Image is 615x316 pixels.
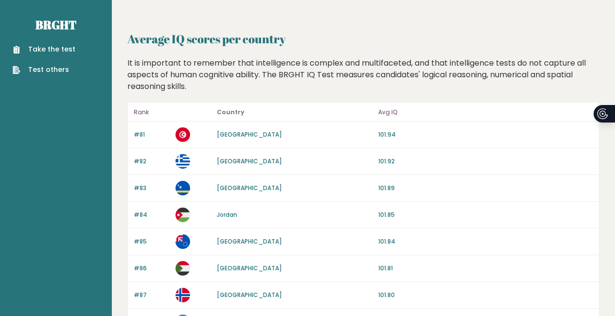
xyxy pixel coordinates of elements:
[134,291,170,299] p: #87
[134,106,170,118] p: Rank
[176,127,190,142] img: tn.svg
[134,157,170,166] p: #82
[217,291,282,299] a: [GEOGRAPHIC_DATA]
[176,234,190,249] img: ck.svg
[217,157,282,165] a: [GEOGRAPHIC_DATA]
[35,17,76,33] a: Brght
[176,261,190,276] img: sd.svg
[127,30,599,48] h2: Average IQ scores per country
[176,288,190,302] img: bv.svg
[124,57,603,92] div: It is important to remember that intelligence is complex and multifaceted, and that intelligence ...
[13,44,75,54] a: Take the test
[176,208,190,222] img: jo.svg
[378,157,593,166] p: 101.92
[217,264,282,272] a: [GEOGRAPHIC_DATA]
[217,108,245,116] b: Country
[134,237,170,246] p: #85
[378,130,593,139] p: 101.94
[217,130,282,139] a: [GEOGRAPHIC_DATA]
[134,130,170,139] p: #81
[378,264,593,273] p: 101.81
[134,184,170,193] p: #83
[217,211,237,219] a: Jordan
[176,181,190,195] img: cw.svg
[134,211,170,219] p: #84
[176,154,190,169] img: gr.svg
[13,65,75,75] a: Test others
[134,264,170,273] p: #86
[217,237,282,246] a: [GEOGRAPHIC_DATA]
[378,106,593,118] p: Avg IQ
[378,291,593,299] p: 101.80
[217,184,282,192] a: [GEOGRAPHIC_DATA]
[378,211,593,219] p: 101.85
[378,184,593,193] p: 101.89
[378,237,593,246] p: 101.84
